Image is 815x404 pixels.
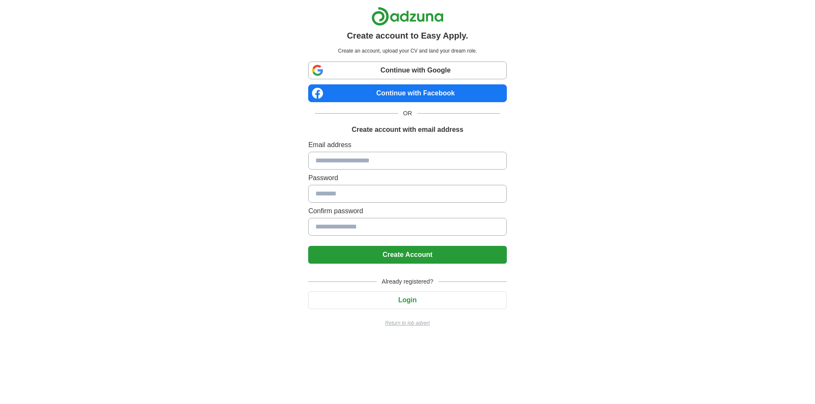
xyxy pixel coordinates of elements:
[308,84,506,102] a: Continue with Facebook
[377,277,438,286] span: Already registered?
[308,319,506,327] a: Return to job advert
[398,109,417,118] span: OR
[308,173,506,183] label: Password
[308,291,506,309] button: Login
[371,7,444,26] img: Adzuna logo
[310,47,505,55] p: Create an account, upload your CV and land your dream role.
[308,206,506,216] label: Confirm password
[308,61,506,79] a: Continue with Google
[347,29,468,42] h1: Create account to Easy Apply.
[351,125,463,135] h1: Create account with email address
[308,296,506,304] a: Login
[308,246,506,264] button: Create Account
[308,140,506,150] label: Email address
